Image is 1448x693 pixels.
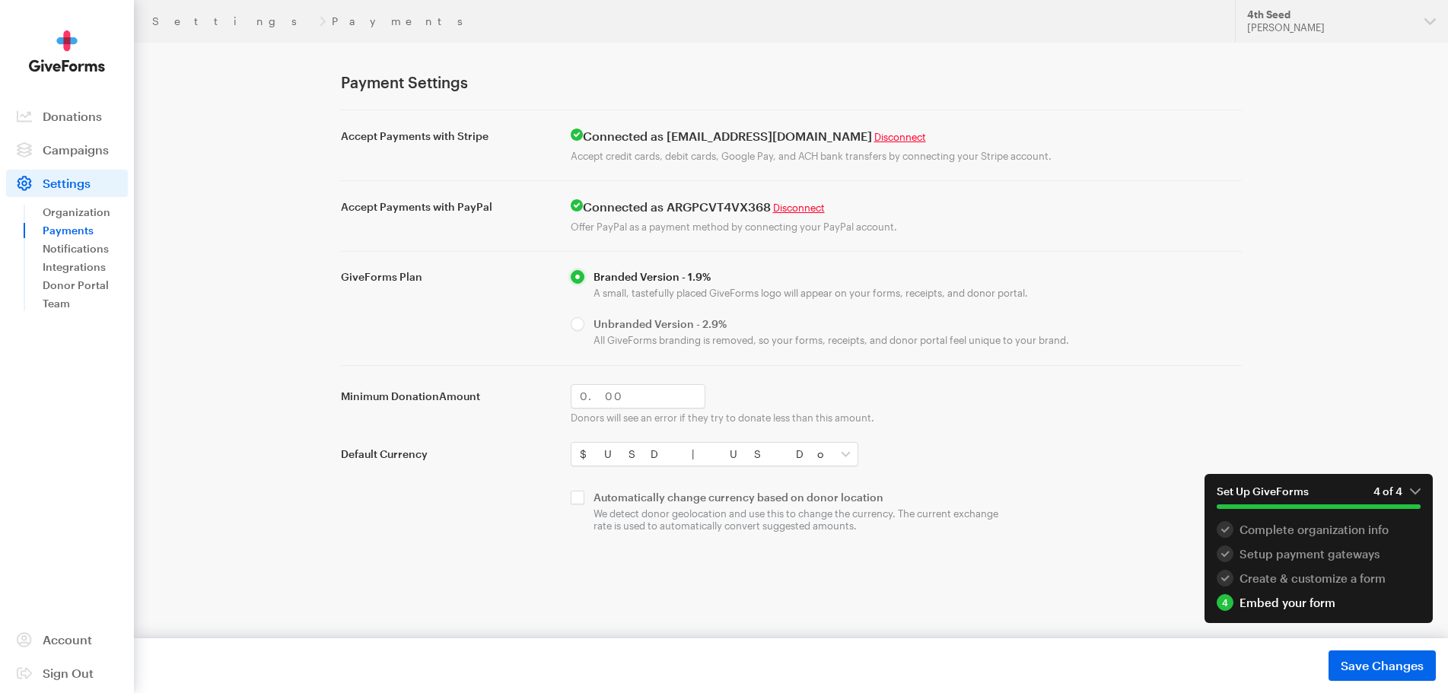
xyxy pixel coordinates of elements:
div: 4th Seed [1247,8,1412,21]
a: Settings [152,15,313,27]
div: 4 [1217,594,1233,611]
a: 4 Embed your form [1217,594,1421,611]
a: Campaigns [6,136,128,164]
a: Organization [43,203,128,221]
span: Account [43,632,92,647]
span: Donations [43,109,102,123]
a: Sign Out [6,660,128,687]
div: Setup payment gateways [1217,545,1421,562]
div: 2 [1217,545,1233,562]
a: Disconnect [874,131,926,143]
h4: Connected as [EMAIL_ADDRESS][DOMAIN_NAME] [571,129,1242,144]
button: Set Up GiveForms4 of 4 [1205,474,1433,521]
a: Settings [6,170,128,197]
a: Integrations [43,258,128,276]
a: 2 Setup payment gateways [1217,545,1421,562]
span: Save Changes [1341,656,1424,675]
a: 1 Complete organization info [1217,521,1421,538]
span: Sign Out [43,666,94,680]
span: Campaigns [43,142,109,157]
div: 1 [1217,521,1233,538]
em: 4 of 4 [1373,485,1421,498]
label: Accept Payments with Stripe [341,129,552,143]
div: [PERSON_NAME] [1247,21,1412,34]
a: Disconnect [773,202,825,214]
img: GiveForms [29,30,105,72]
label: GiveForms Plan [341,270,552,284]
h1: Payment Settings [341,73,1242,91]
span: Settings [43,176,91,190]
p: Accept credit cards, debit cards, Google Pay, and ACH bank transfers by connecting your Stripe ac... [571,150,1242,162]
button: Save Changes [1329,650,1436,681]
div: Complete organization info [1217,521,1421,538]
div: 3 [1217,570,1233,587]
a: Team [43,294,128,313]
label: Minimum Donation [341,389,552,403]
input: 0.00 [571,384,705,408]
p: Offer PayPal as a payment method by connecting your PayPal account. [571,221,1242,233]
p: Donors will see an error if they try to donate less than this amount. [571,412,1242,424]
label: Accept Payments with PayPal [341,200,552,214]
a: Account [6,626,128,653]
h4: Connected as ARGPCVT4VX368 [571,199,1242,215]
label: Default Currency [341,447,552,461]
div: Embed your form [1217,594,1421,611]
a: Notifications [43,240,128,258]
a: Payments [43,221,128,240]
a: 3 Create & customize a form [1217,570,1421,587]
a: Donations [6,103,128,130]
div: Create & customize a form [1217,570,1421,587]
span: Amount [439,389,480,402]
a: Donor Portal [43,276,128,294]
